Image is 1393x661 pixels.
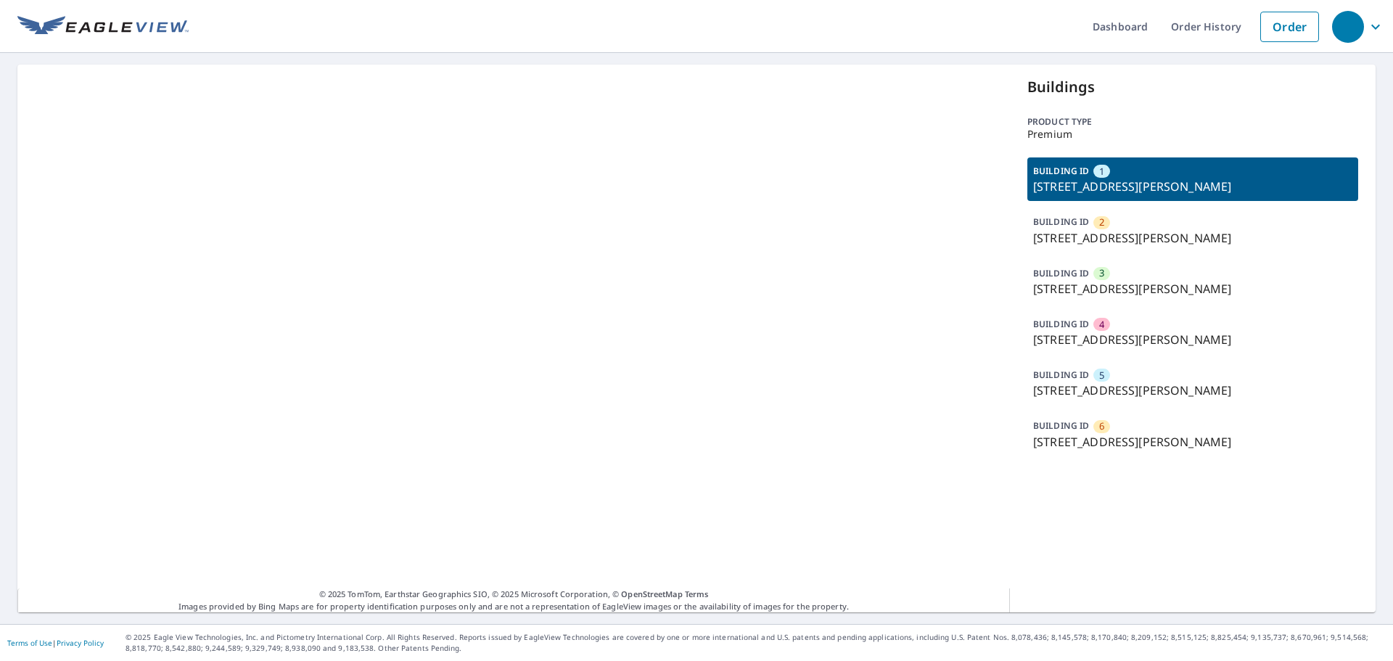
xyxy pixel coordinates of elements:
a: Privacy Policy [57,638,104,648]
p: BUILDING ID [1033,267,1089,279]
p: [STREET_ADDRESS][PERSON_NAME] [1033,331,1352,348]
span: 6 [1099,419,1104,433]
a: Terms [685,588,709,599]
p: © 2025 Eagle View Technologies, Inc. and Pictometry International Corp. All Rights Reserved. Repo... [126,632,1386,654]
img: EV Logo [17,16,189,38]
p: [STREET_ADDRESS][PERSON_NAME] [1033,229,1352,247]
a: Terms of Use [7,638,52,648]
p: [STREET_ADDRESS][PERSON_NAME] [1033,382,1352,399]
p: [STREET_ADDRESS][PERSON_NAME] [1033,433,1352,451]
p: [STREET_ADDRESS][PERSON_NAME] [1033,178,1352,195]
p: Premium [1027,128,1358,140]
span: © 2025 TomTom, Earthstar Geographics SIO, © 2025 Microsoft Corporation, © [319,588,709,601]
span: 2 [1099,215,1104,229]
span: 3 [1099,266,1104,280]
a: Order [1260,12,1319,42]
a: OpenStreetMap [621,588,682,599]
p: BUILDING ID [1033,215,1089,228]
p: | [7,639,104,647]
p: Buildings [1027,76,1358,98]
span: 5 [1099,369,1104,382]
p: BUILDING ID [1033,419,1089,432]
span: 1 [1099,165,1104,178]
p: BUILDING ID [1033,165,1089,177]
p: [STREET_ADDRESS][PERSON_NAME] [1033,280,1352,297]
p: BUILDING ID [1033,318,1089,330]
p: Product type [1027,115,1358,128]
p: BUILDING ID [1033,369,1089,381]
p: Images provided by Bing Maps are for property identification purposes only and are not a represen... [17,588,1010,612]
span: 4 [1099,318,1104,332]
